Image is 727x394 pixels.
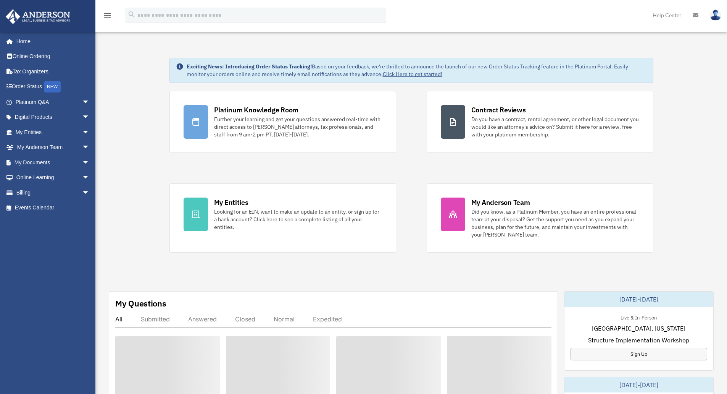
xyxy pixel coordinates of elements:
span: arrow_drop_down [82,155,97,170]
div: [DATE]-[DATE] [564,377,713,392]
strong: Exciting News: Introducing Order Status Tracking! [187,63,312,70]
a: Contract Reviews Do you have a contract, rental agreement, or other legal document you would like... [427,91,653,153]
a: My Anderson Teamarrow_drop_down [5,140,101,155]
span: arrow_drop_down [82,170,97,186]
a: My Entitiesarrow_drop_down [5,125,101,140]
span: arrow_drop_down [82,94,97,110]
div: Live & In-Person [614,313,663,321]
a: Platinum Knowledge Room Further your learning and get your questions answered real-time with dire... [169,91,396,153]
div: Answered [188,315,217,323]
a: Billingarrow_drop_down [5,185,101,200]
a: Online Learningarrow_drop_down [5,170,101,185]
span: arrow_drop_down [82,140,97,156]
a: menu [103,13,112,20]
span: [GEOGRAPHIC_DATA], [US_STATE] [592,324,685,333]
div: NEW [44,81,61,92]
span: arrow_drop_down [82,185,97,201]
div: Contract Reviews [471,105,526,115]
div: Closed [235,315,255,323]
div: Submitted [141,315,170,323]
span: arrow_drop_down [82,110,97,125]
a: My Documentsarrow_drop_down [5,155,101,170]
div: Normal [274,315,295,323]
div: [DATE]-[DATE] [564,292,713,307]
div: My Anderson Team [471,198,530,207]
a: Order StatusNEW [5,79,101,95]
a: Tax Organizers [5,64,101,79]
a: Click Here to get started! [383,71,442,78]
div: My Entities [214,198,248,207]
a: Platinum Q&Aarrow_drop_down [5,94,101,110]
a: Sign Up [571,348,707,360]
div: All [115,315,123,323]
a: Online Ordering [5,49,101,64]
span: arrow_drop_down [82,125,97,140]
a: Digital Productsarrow_drop_down [5,110,101,125]
i: menu [103,11,112,20]
div: Platinum Knowledge Room [214,105,299,115]
span: Structure Implementation Workshop [588,336,689,345]
a: Home [5,34,97,49]
div: Do you have a contract, rental agreement, or other legal document you would like an attorney's ad... [471,115,639,138]
a: My Anderson Team Did you know, as a Platinum Member, you have an entire professional team at your... [427,183,653,253]
i: search [127,10,136,19]
div: Further your learning and get your questions answered real-time with direct access to [PERSON_NAM... [214,115,382,138]
div: Looking for an EIN, want to make an update to an entity, or sign up for a bank account? Click her... [214,208,382,231]
a: Events Calendar [5,200,101,216]
div: Expedited [313,315,342,323]
img: Anderson Advisors Platinum Portal [3,9,73,24]
a: My Entities Looking for an EIN, want to make an update to an entity, or sign up for a bank accoun... [169,183,396,253]
div: My Questions [115,298,166,309]
img: User Pic [710,10,721,21]
div: Based on your feedback, we're thrilled to announce the launch of our new Order Status Tracking fe... [187,63,647,78]
div: Did you know, as a Platinum Member, you have an entire professional team at your disposal? Get th... [471,208,639,238]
